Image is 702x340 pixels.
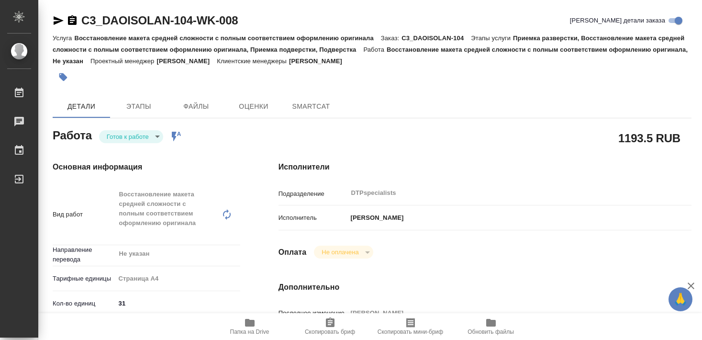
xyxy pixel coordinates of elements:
h4: Оплата [279,247,307,258]
p: Последнее изменение [279,308,347,318]
button: Скопировать бриф [290,313,370,340]
span: 🙏 [672,289,689,309]
h2: Работа [53,126,92,143]
div: Готов к работе [99,130,163,143]
p: [PERSON_NAME] [156,57,217,65]
span: Папка на Drive [230,329,269,335]
button: Скопировать ссылку для ЯМессенджера [53,15,64,26]
p: Этапы услуги [471,34,513,42]
button: Не оплачена [319,248,361,256]
p: Работа [363,46,387,53]
button: Добавить тэг [53,67,74,88]
p: C3_DAOISOLAN-104 [401,34,471,42]
p: Восстановление макета средней сложности с полным соответствием оформлению оригинала [74,34,380,42]
button: Папка на Drive [210,313,290,340]
span: Этапы [116,101,162,113]
span: Скопировать бриф [305,329,355,335]
p: Проектный менеджер [90,57,156,65]
h2: 1193.5 RUB [618,130,680,146]
p: Подразделение [279,189,347,199]
p: Услуга [53,34,74,42]
span: Скопировать мини-бриф [378,329,443,335]
p: Вид работ [53,210,115,219]
span: [PERSON_NAME] детали заказа [570,16,665,25]
span: Оценки [231,101,277,113]
input: ✎ Введи что-нибудь [115,296,240,310]
p: [PERSON_NAME] [347,213,404,223]
div: Страница А4 [115,271,240,287]
p: Заказ: [381,34,401,42]
input: Пустое поле [347,306,657,320]
p: Направление перевода [53,245,115,264]
button: Обновить файлы [451,313,531,340]
button: Скопировать ссылку [67,15,78,26]
p: Тарифные единицы [53,274,115,283]
span: Детали [58,101,104,113]
h4: Основная информация [53,161,240,173]
h4: Исполнители [279,161,691,173]
p: Кол-во единиц [53,299,115,308]
button: 🙏 [669,287,692,311]
span: SmartCat [288,101,334,113]
span: Файлы [173,101,219,113]
button: Скопировать мини-бриф [370,313,451,340]
h4: Дополнительно [279,282,691,293]
p: Исполнитель [279,213,347,223]
div: Готов к работе [314,246,373,259]
p: [PERSON_NAME] [289,57,349,65]
span: Обновить файлы [468,329,514,335]
a: C3_DAOISOLAN-104-WK-008 [81,14,238,27]
button: Готов к работе [104,133,152,141]
p: Клиентские менеджеры [217,57,289,65]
